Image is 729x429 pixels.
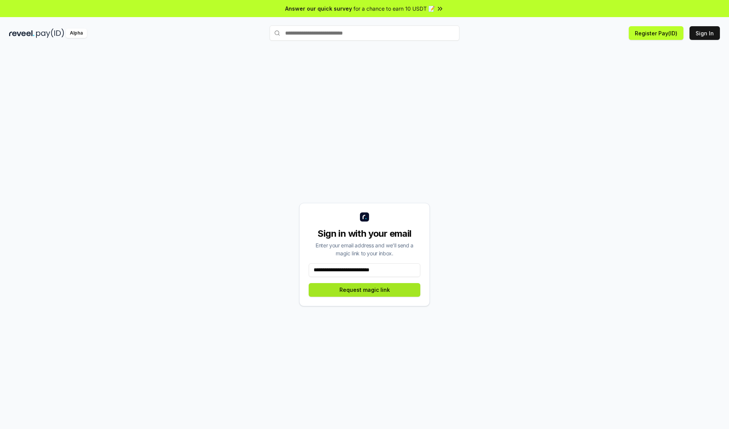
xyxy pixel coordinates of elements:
img: reveel_dark [9,28,35,38]
img: logo_small [360,212,369,222]
span: for a chance to earn 10 USDT 📝 [353,5,435,13]
div: Alpha [66,28,87,38]
button: Sign In [690,26,720,40]
button: Request magic link [309,283,420,297]
img: pay_id [36,28,64,38]
span: Answer our quick survey [285,5,352,13]
button: Register Pay(ID) [629,26,683,40]
div: Sign in with your email [309,228,420,240]
div: Enter your email address and we’ll send a magic link to your inbox. [309,241,420,257]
